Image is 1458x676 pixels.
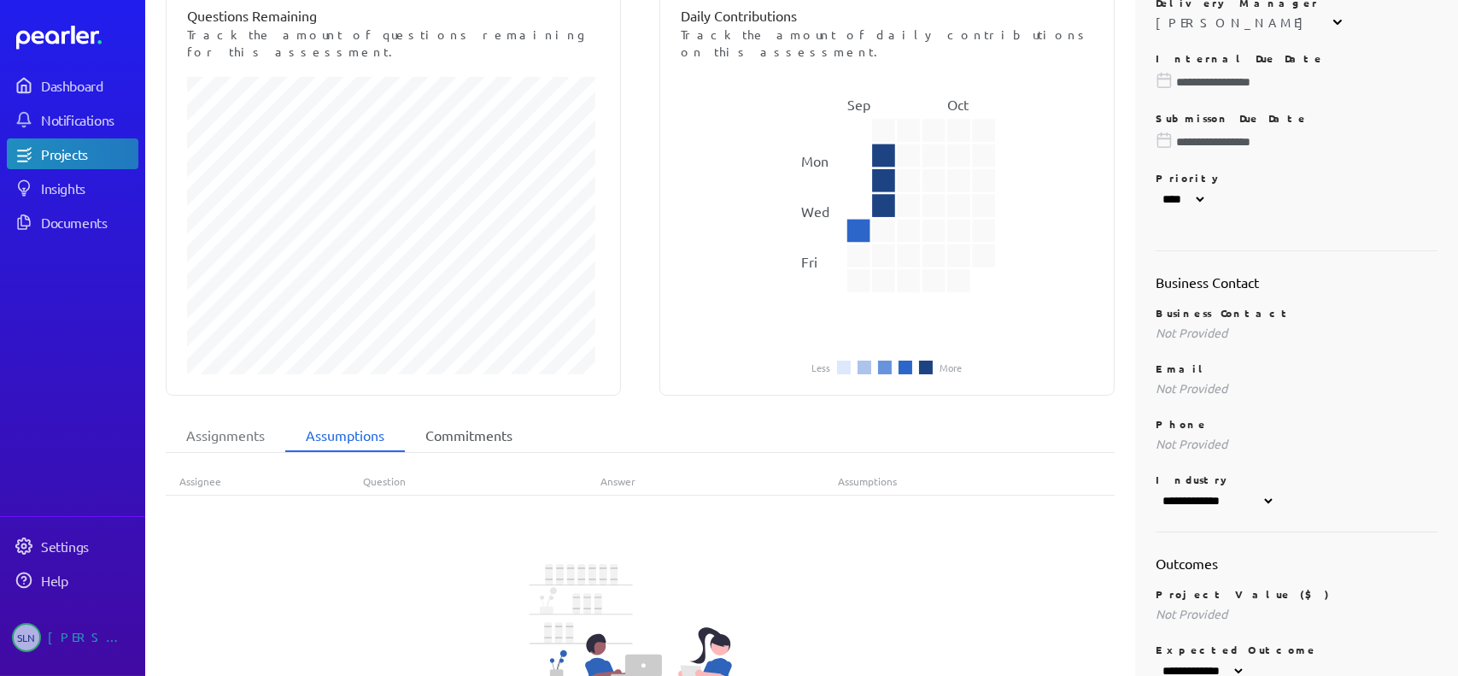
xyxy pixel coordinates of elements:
[166,474,363,488] div: Assignee
[1156,436,1227,451] span: Not Provided
[847,96,870,113] text: Sep
[940,362,962,373] li: More
[681,5,1093,26] p: Daily Contributions
[41,111,137,128] div: Notifications
[166,420,285,452] li: Assignments
[681,26,1093,60] p: Track the amount of daily contributions on this assessment.
[1156,51,1438,65] p: Internal Due Date
[1156,473,1438,486] p: Industry
[1156,587,1438,601] p: Project Value ($)
[1156,14,1312,31] div: [PERSON_NAME]
[7,207,138,238] a: Documents
[801,152,829,169] text: Mon
[363,474,600,488] div: Question
[801,253,817,270] text: Fri
[405,420,533,452] li: Commitments
[41,572,137,589] div: Help
[1156,171,1438,185] p: Priority
[1156,133,1438,150] input: Please choose a due date
[16,26,138,50] a: Dashboard
[7,531,138,561] a: Settings
[7,70,138,101] a: Dashboard
[1156,306,1438,320] p: Business Contact
[187,5,600,26] p: Questions Remaining
[1156,380,1227,396] span: Not Provided
[7,138,138,169] a: Projects
[1156,272,1438,292] h2: Business Contact
[41,214,137,231] div: Documents
[41,145,137,162] div: Projects
[41,538,137,555] div: Settings
[1156,325,1227,340] span: Not Provided
[811,362,830,373] li: Less
[48,623,133,652] div: [PERSON_NAME]
[1156,643,1438,656] p: Expected Outcome
[1156,417,1438,431] p: Phone
[41,179,137,197] div: Insights
[600,474,838,488] div: Answer
[285,420,405,452] li: Assumptions
[1156,73,1438,91] input: Please choose a due date
[801,203,829,220] text: Wed
[7,616,138,659] a: SLN[PERSON_NAME]
[947,96,969,113] text: Oct
[187,26,600,60] p: Track the amount of questions remaining for this assessment.
[1156,606,1227,621] span: Not Provided
[838,474,1075,488] div: Assumptions
[7,173,138,203] a: Insights
[1156,111,1438,125] p: Submisson Due Date
[1156,553,1438,573] h2: Outcomes
[12,623,41,652] span: Sylvain LE NAY
[41,77,137,94] div: Dashboard
[1156,362,1438,375] p: Email
[7,104,138,135] a: Notifications
[7,565,138,596] a: Help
